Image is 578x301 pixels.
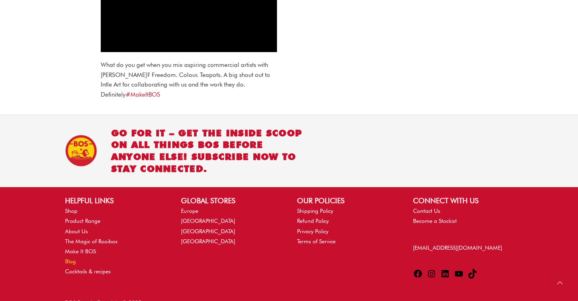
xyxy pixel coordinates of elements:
[413,206,513,226] nav: CONNECT WITH US
[181,218,235,224] a: [GEOGRAPHIC_DATA]
[297,218,329,224] a: Refund Policy
[297,208,333,214] a: Shipping Policy
[181,195,281,206] h2: GLOBAL STORES
[65,135,97,167] img: BOS Ice Tea
[297,238,336,244] a: Terms of Service
[413,218,457,224] a: Become a Stockist
[111,127,306,175] h2: Go for it – get the inside scoop on all things BOS before anyone else! Subscribe now to stay conn...
[65,208,77,214] a: Shop
[181,228,235,234] a: [GEOGRAPHIC_DATA]
[65,268,111,275] a: Cocktails & recipes
[101,61,270,98] span: What do you get when you mix aspiring commercial artists with [PERSON_NAME]? Freedom. Colour. Tea...
[413,195,513,206] h2: CONNECT WITH US
[126,91,160,98] a: #MakeItBOS
[181,206,281,246] nav: GLOBAL STORES
[65,238,118,244] a: The Magic of Rooibos
[65,206,165,277] nav: HELPFUL LINKS
[297,195,397,206] h2: OUR POLICIES
[65,248,96,255] a: Make It BOS
[413,208,440,214] a: Contact Us
[297,206,397,246] nav: OUR POLICIES
[65,218,100,224] a: Product Range
[413,244,502,251] a: [EMAIL_ADDRESS][DOMAIN_NAME]
[181,238,235,244] a: [GEOGRAPHIC_DATA]
[297,228,328,234] a: Privacy Policy
[65,228,88,234] a: About Us
[65,195,165,206] h2: HELPFUL LINKS
[65,258,76,265] a: Blog
[181,208,198,214] a: Europe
